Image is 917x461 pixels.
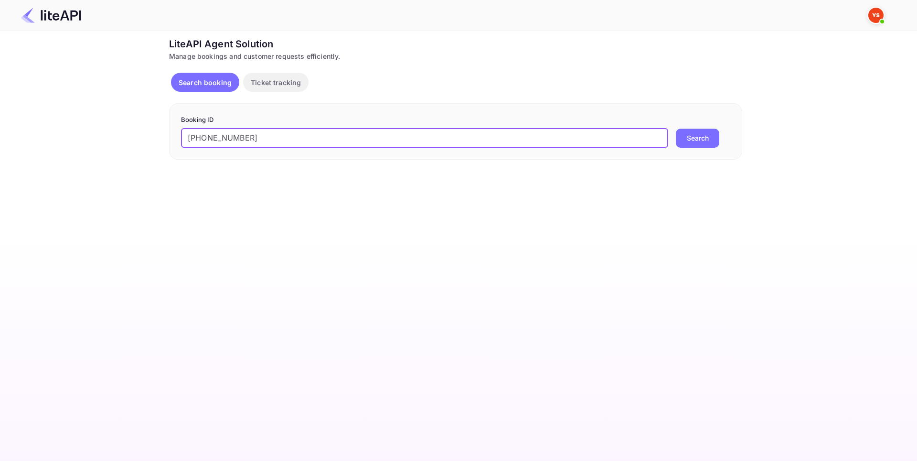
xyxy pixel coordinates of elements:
[179,77,232,88] p: Search booking
[676,129,719,148] button: Search
[251,77,301,88] p: Ticket tracking
[169,51,742,61] div: Manage bookings and customer requests efficiently.
[181,129,668,148] input: Enter Booking ID (e.g., 63782194)
[181,115,730,125] p: Booking ID
[868,8,884,23] img: Yandex Support
[169,37,742,51] div: LiteAPI Agent Solution
[21,8,81,23] img: LiteAPI Logo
